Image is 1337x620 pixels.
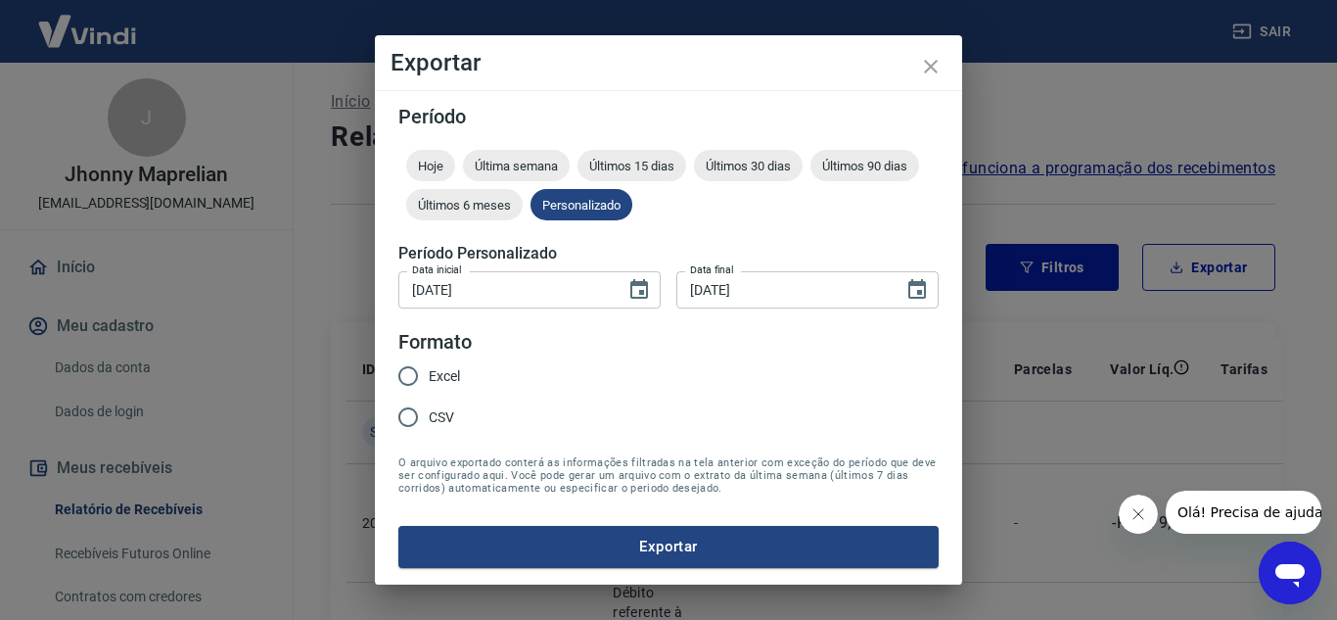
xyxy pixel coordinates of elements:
[898,270,937,310] button: Choose date, selected date is 22 de ago de 2025
[676,271,890,308] input: DD/MM/YYYY
[398,328,472,357] legend: Formato
[694,159,803,173] span: Últimos 30 dias
[1119,495,1158,534] iframe: Fechar mensagem
[530,189,632,220] div: Personalizado
[620,270,659,310] button: Choose date, selected date is 4 de ago de 2025
[398,107,939,126] h5: Período
[398,526,939,567] button: Exportar
[391,51,946,74] h4: Exportar
[412,262,462,277] label: Data inicial
[12,14,164,29] span: Olá! Precisa de ajuda?
[1166,491,1321,534] iframe: Mensagem da empresa
[406,198,523,213] span: Últimos 6 meses
[398,456,939,495] span: O arquivo exportado conterá as informações filtradas na tela anterior com exceção do período que ...
[694,150,803,181] div: Últimos 30 dias
[429,366,460,387] span: Excel
[1259,542,1321,604] iframe: Botão para abrir a janela de mensagens
[810,150,919,181] div: Últimos 90 dias
[406,189,523,220] div: Últimos 6 meses
[463,159,570,173] span: Última semana
[398,271,612,308] input: DD/MM/YYYY
[463,150,570,181] div: Última semana
[907,43,954,90] button: close
[530,198,632,213] span: Personalizado
[406,150,455,181] div: Hoje
[429,407,454,428] span: CSV
[406,159,455,173] span: Hoje
[577,159,686,173] span: Últimos 15 dias
[690,262,734,277] label: Data final
[810,159,919,173] span: Últimos 90 dias
[398,244,939,263] h5: Período Personalizado
[577,150,686,181] div: Últimos 15 dias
